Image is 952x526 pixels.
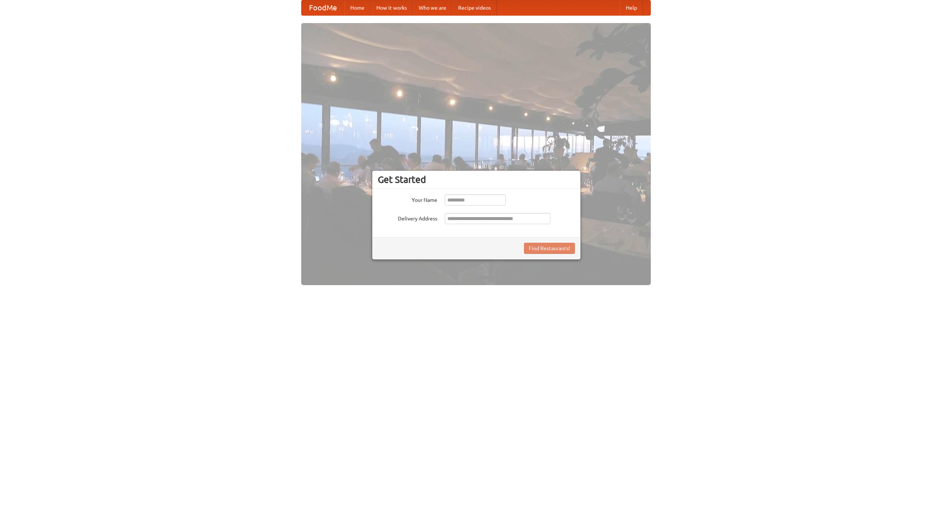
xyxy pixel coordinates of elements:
a: How it works [370,0,413,15]
label: Your Name [378,194,437,204]
a: FoodMe [302,0,344,15]
a: Home [344,0,370,15]
button: Find Restaurants! [524,243,575,254]
a: Help [620,0,643,15]
a: Who we are [413,0,452,15]
label: Delivery Address [378,213,437,222]
a: Recipe videos [452,0,497,15]
h3: Get Started [378,174,575,185]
